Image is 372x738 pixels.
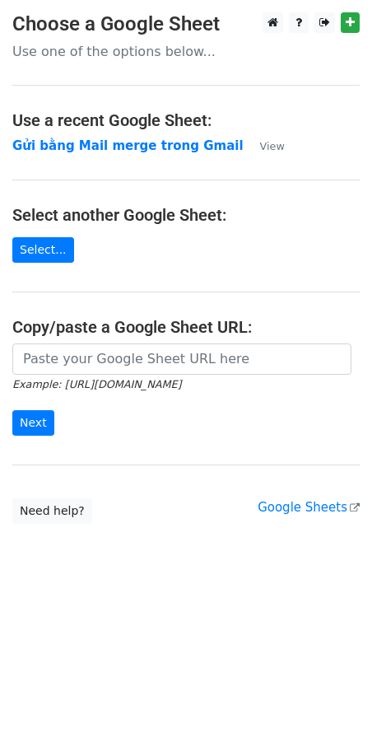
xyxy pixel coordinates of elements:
[12,205,360,225] h4: Select another Google Sheet:
[12,12,360,36] h3: Choose a Google Sheet
[12,237,74,263] a: Select...
[12,410,54,436] input: Next
[12,43,360,60] p: Use one of the options below...
[260,140,285,152] small: View
[12,317,360,337] h4: Copy/paste a Google Sheet URL:
[258,500,360,515] a: Google Sheets
[244,138,285,153] a: View
[12,110,360,130] h4: Use a recent Google Sheet:
[12,138,244,153] a: Gửi bằng Mail merge trong Gmail
[12,498,92,524] a: Need help?
[12,378,181,390] small: Example: [URL][DOMAIN_NAME]
[12,343,351,375] input: Paste your Google Sheet URL here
